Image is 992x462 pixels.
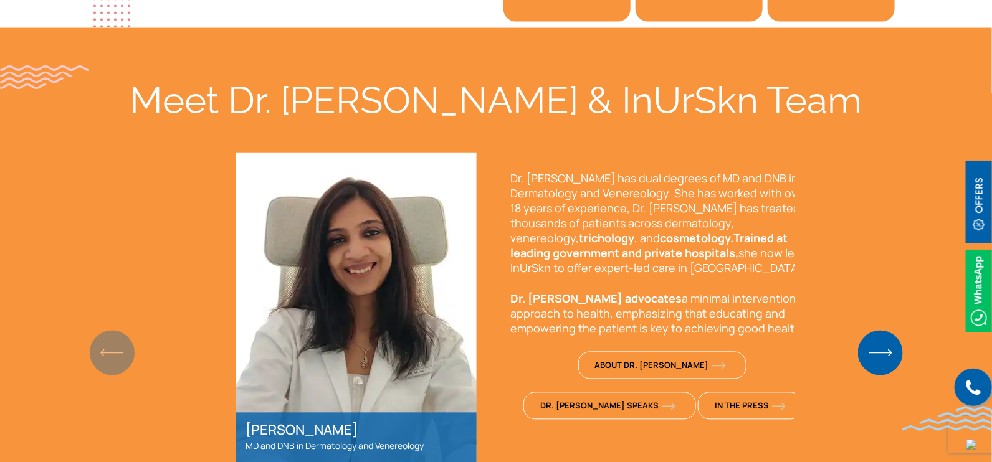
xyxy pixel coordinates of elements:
[510,171,816,276] p: Dr. [PERSON_NAME] has dual degrees of MD and DNB in Dermatology and Venereology. She has worked w...
[712,362,726,370] img: orange-arrow
[246,439,467,454] p: MD and DNB in Dermatology and Venereology
[510,291,682,306] strong: Dr. [PERSON_NAME] advocates
[966,283,992,297] a: Whatsappicon
[772,403,786,410] img: orange-arrow
[540,400,675,412] span: Dr. [PERSON_NAME] Speaks
[662,403,675,410] img: orange-arrow
[523,392,696,420] a: Dr. [PERSON_NAME] Speaksorange-arrow
[510,291,816,336] p: a minimal intervention approach to health, emphasizing that educating and empowering the patient ...
[579,231,634,246] strong: trichology
[715,400,786,412] span: In The Press
[966,440,976,450] img: up-blue-arrow.svg
[966,250,992,332] img: Whatsappicon
[902,406,992,431] img: bluewave
[97,78,895,123] div: Meet Dr. [PERSON_NAME] & InUrSkn Team
[966,161,992,243] img: offerBt
[578,352,746,379] a: About Dr. [PERSON_NAME]orange-arrow
[858,331,903,375] img: BlueNextArrow
[698,392,803,420] a: In The Pressorange-arrow
[872,339,889,367] div: Next slide
[595,360,726,371] span: About Dr. [PERSON_NAME]
[246,422,467,438] h2: [PERSON_NAME]
[510,231,788,261] strong: cosmetology.Trained at leading government and private hospitals,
